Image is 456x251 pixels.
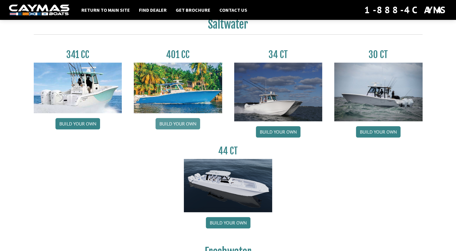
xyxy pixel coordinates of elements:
img: white-logo-c9c8dbefe5ff5ceceb0f0178aa75bf4bb51f6bca0971e226c86eb53dfe498488.png [9,5,69,16]
a: Build your own [156,118,200,129]
a: Build your own [206,217,250,228]
img: 44ct_background.png [184,159,272,212]
img: 401CC_thumb.pg.jpg [134,63,222,113]
a: Find Dealer [136,6,170,14]
a: Build your own [55,118,100,129]
img: Caymas_34_CT_pic_1.jpg [234,63,322,121]
h2: Saltwater [34,18,423,35]
img: 30_CT_photo_shoot_for_caymas_connect.jpg [334,63,423,121]
a: Contact Us [216,6,250,14]
a: Build your own [256,126,300,138]
img: 341CC-thumbjpg.jpg [34,63,122,113]
h3: 44 CT [184,145,272,156]
a: Get Brochure [173,6,213,14]
a: Build your own [356,126,401,138]
h3: 401 CC [134,49,222,60]
h3: 34 CT [234,49,322,60]
a: Return to main site [78,6,133,14]
h3: 30 CT [334,49,423,60]
div: 1-888-4CAYMAS [364,3,447,17]
h3: 341 CC [34,49,122,60]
